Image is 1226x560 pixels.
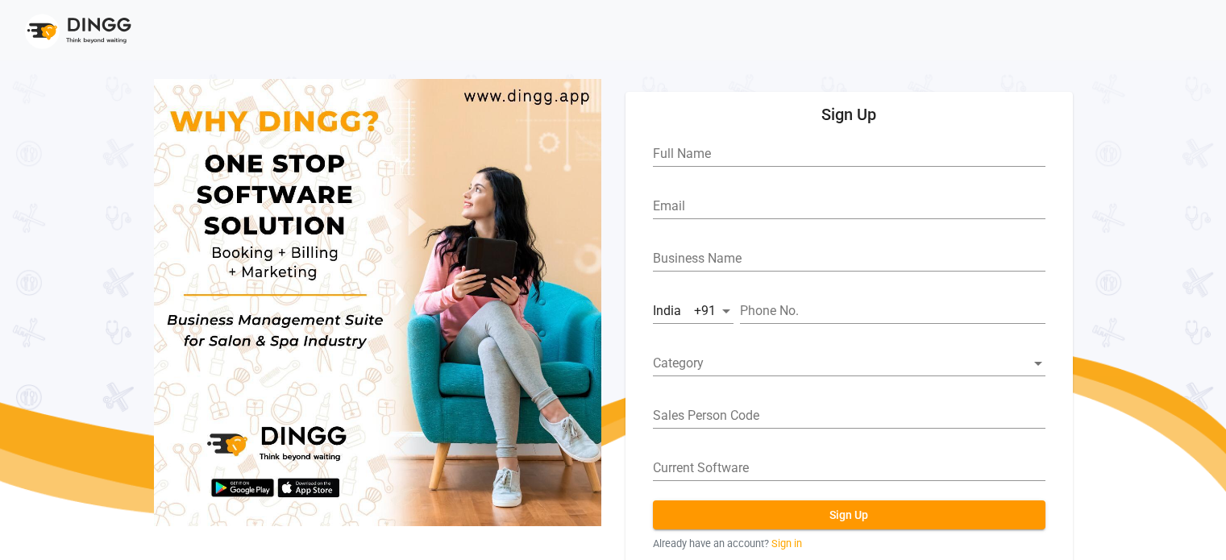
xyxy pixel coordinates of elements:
span: Already have an account? [653,536,769,551]
span: India +91 [653,303,716,318]
h5: Sign Up [638,105,1060,124]
a: Sign in [771,536,802,551]
button: Sign Up [653,500,1045,529]
input: current software (if any) [653,461,1045,475]
span: Sign Up [829,508,868,521]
